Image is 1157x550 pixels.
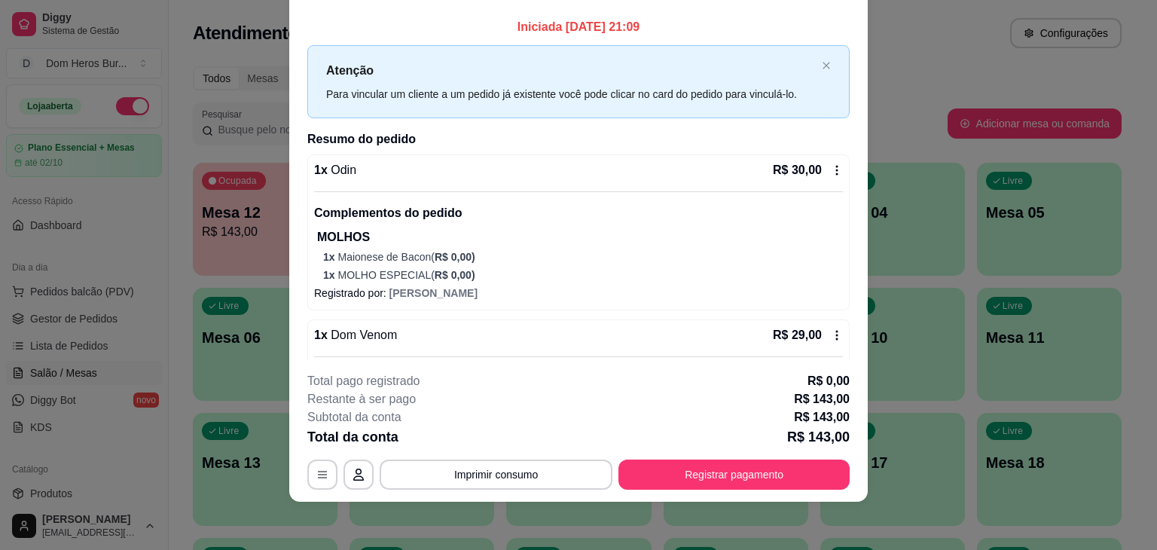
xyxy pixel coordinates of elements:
p: Registrado por: [314,286,843,301]
p: Atenção [326,61,816,80]
p: Complementos do pedido [314,204,843,222]
span: Odin [328,163,356,176]
span: [PERSON_NAME] [389,287,478,299]
span: 1 x [323,269,337,281]
p: 1 x [314,326,397,344]
p: Iniciada [DATE] 21:09 [307,18,850,36]
p: Subtotal da conta [307,408,401,426]
button: close [822,61,831,71]
p: R$ 0,00 [807,372,850,390]
p: MOLHO ESPECIAL ( [323,267,843,283]
span: R$ 0,00 ) [435,251,475,263]
p: R$ 143,00 [794,390,850,408]
div: Para vincular um cliente a um pedido já existente você pode clicar no card do pedido para vinculá... [326,86,816,102]
h2: Resumo do pedido [307,130,850,148]
span: Dom Venom [328,328,398,341]
p: Restante à ser pago [307,390,416,408]
p: Maionese de Bacon ( [323,249,843,264]
p: 1 x [314,161,356,179]
p: R$ 143,00 [787,426,850,448]
p: Total da conta [307,426,398,448]
p: R$ 30,00 [773,161,822,179]
span: close [822,61,831,70]
p: R$ 29,00 [773,326,822,344]
button: Imprimir consumo [380,460,612,490]
p: MOLHOS [317,228,843,246]
span: R$ 0,00 ) [435,269,475,281]
span: 1 x [323,251,337,263]
p: Total pago registrado [307,372,420,390]
button: Registrar pagamento [618,460,850,490]
p: R$ 143,00 [794,408,850,426]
